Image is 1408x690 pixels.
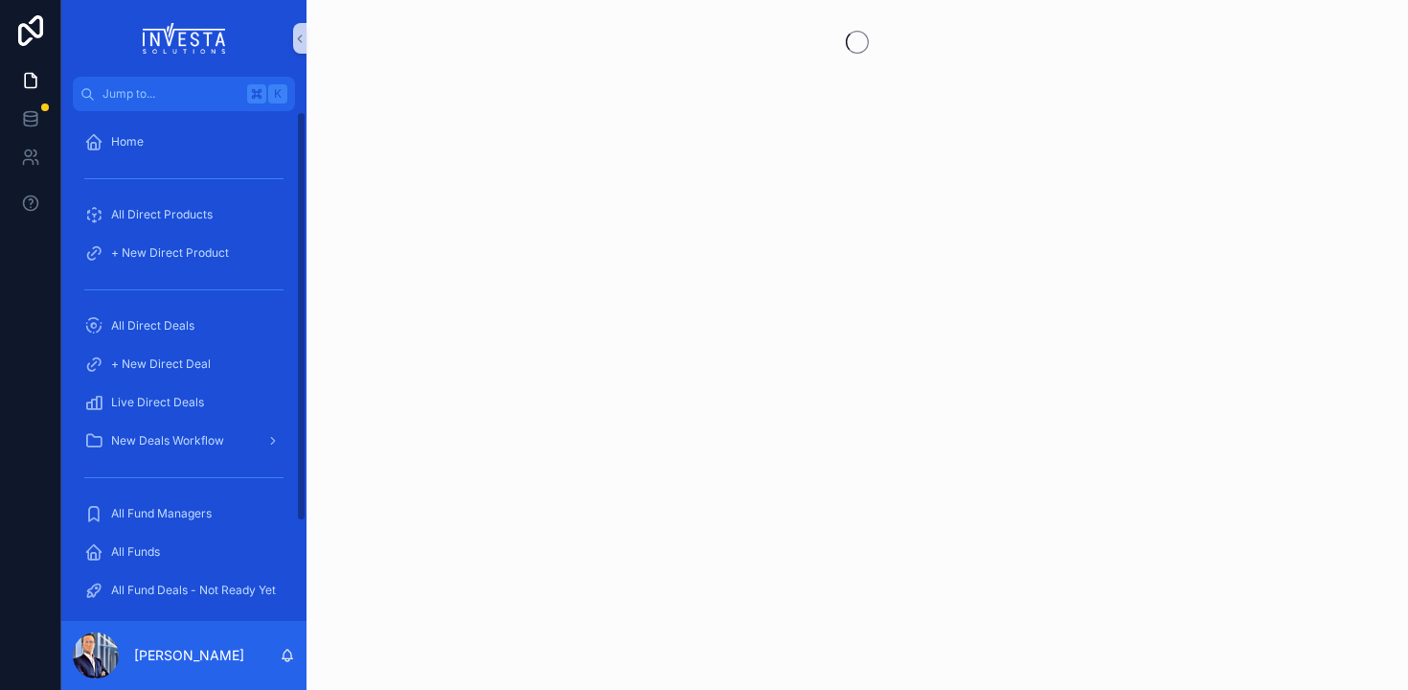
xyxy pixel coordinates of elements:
span: Home [111,134,144,149]
button: Jump to...K [73,77,295,111]
a: All Direct Deals [73,309,295,343]
a: Live Direct Deals [73,385,295,420]
span: Jump to... [102,86,239,102]
a: Home [73,125,295,159]
span: All Funds [111,544,160,560]
img: App logo [143,23,226,54]
span: All Direct Products [111,207,213,222]
span: + New Direct Deal [111,356,211,372]
div: scrollable content [61,111,307,621]
span: New Deals Workflow [111,433,224,448]
span: K [270,86,285,102]
a: All Funds [73,535,295,569]
span: Live Direct Deals [111,395,204,410]
a: New Deals Workflow [73,424,295,458]
a: All Fund Managers [73,496,295,531]
a: All Fund Deals - Not Ready Yet [73,573,295,608]
span: All Fund Managers [111,506,212,521]
span: All Fund Deals - Not Ready Yet [111,583,276,598]
a: All Direct Products [73,197,295,232]
a: + New Direct Deal [73,347,295,381]
a: + New Direct Product [73,236,295,270]
span: All Direct Deals [111,318,194,333]
span: + New Direct Product [111,245,229,261]
p: [PERSON_NAME] [134,646,244,665]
